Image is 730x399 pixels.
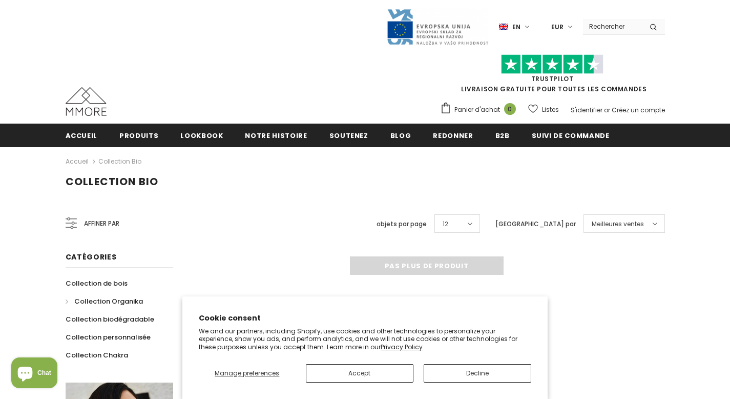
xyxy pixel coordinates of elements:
[329,124,368,147] a: soutenez
[424,364,531,383] button: Decline
[66,314,154,324] span: Collection biodégradable
[245,131,307,141] span: Notre histoire
[528,101,559,118] a: Listes
[66,346,128,364] a: Collection Chakra
[531,74,574,83] a: TrustPilot
[501,54,603,74] img: Faites confiance aux étoiles pilotes
[84,218,119,229] span: Affiner par
[381,343,423,351] a: Privacy Policy
[66,252,117,262] span: Catégories
[433,124,473,147] a: Redonner
[499,23,508,31] img: i-lang-1.png
[440,59,665,93] span: LIVRAISON GRATUITE POUR TOUTES LES COMMANDES
[390,124,411,147] a: Blog
[542,105,559,115] span: Listes
[583,19,642,34] input: Search Site
[551,22,564,32] span: EUR
[8,357,60,391] inbox-online-store-chat: Shopify online store chat
[306,364,413,383] button: Accept
[66,174,158,189] span: Collection Bio
[532,131,610,141] span: Suivi de commande
[495,131,510,141] span: B2B
[119,124,158,147] a: Produits
[66,131,98,141] span: Accueil
[612,106,665,114] a: Créez un compte
[180,124,223,147] a: Lookbook
[386,22,489,31] a: Javni Razpis
[329,131,368,141] span: soutenez
[377,219,427,229] label: objets par page
[199,313,531,324] h2: Cookie consent
[532,124,610,147] a: Suivi de commande
[199,327,531,351] p: We and our partners, including Shopify, use cookies and other technologies to personalize your ex...
[386,8,489,46] img: Javni Razpis
[66,292,143,310] a: Collection Organika
[512,22,520,32] span: en
[66,332,151,342] span: Collection personnalisée
[604,106,610,114] span: or
[495,219,576,229] label: [GEOGRAPHIC_DATA] par
[495,124,510,147] a: B2B
[571,106,602,114] a: S'identifier
[245,124,307,147] a: Notre histoire
[443,219,448,229] span: 12
[215,369,279,377] span: Manage preferences
[433,131,473,141] span: Redonner
[592,219,644,229] span: Meilleures ventes
[66,310,154,328] a: Collection biodégradable
[180,131,223,141] span: Lookbook
[66,274,128,292] a: Collection de bois
[66,328,151,346] a: Collection personnalisée
[440,102,521,117] a: Panier d'achat 0
[66,350,128,360] span: Collection Chakra
[74,296,143,306] span: Collection Organika
[66,278,128,288] span: Collection de bois
[454,105,500,115] span: Panier d'achat
[390,131,411,141] span: Blog
[119,131,158,141] span: Produits
[66,87,107,116] img: Cas MMORE
[66,155,89,168] a: Accueil
[98,157,141,166] a: Collection Bio
[504,103,516,115] span: 0
[199,364,295,383] button: Manage preferences
[66,124,98,147] a: Accueil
